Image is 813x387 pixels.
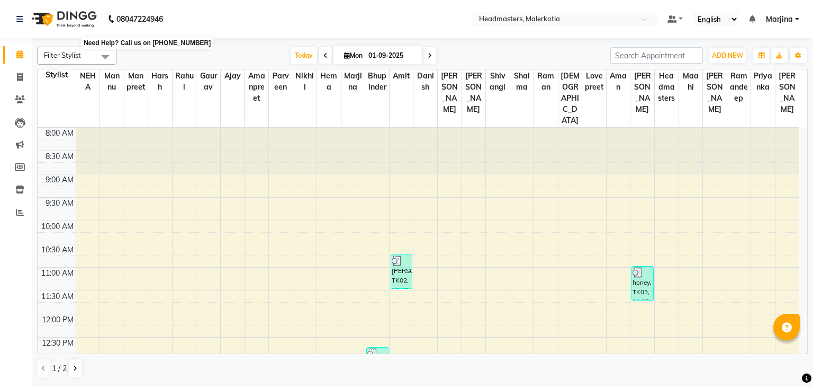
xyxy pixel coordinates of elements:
span: Hema [317,69,341,94]
span: Mon [341,51,365,59]
img: logo [27,4,100,34]
span: NEHA [76,69,100,94]
b: 08047224946 [116,4,163,34]
div: 12:00 PM [40,314,76,326]
button: ADD NEW [709,48,746,63]
span: Filter Stylist [44,51,81,59]
span: 1 / 2 [52,363,67,374]
input: Search Appointment [610,47,703,64]
span: Today [291,47,317,64]
span: Lovepreet [582,69,606,94]
span: Gaurav [196,69,220,94]
div: 12:30 PM [40,338,76,349]
span: [PERSON_NAME] [775,69,799,116]
span: Harsh [148,69,172,94]
span: Shaima [510,69,534,94]
div: 10:30 AM [39,244,76,256]
span: [PERSON_NAME] [438,69,462,116]
span: Marjina [341,69,365,94]
div: honey, TK03, 11:00 AM-11:45 AM, BRD - Beard [632,267,653,300]
div: Stylist [38,69,76,81]
span: Aman [607,69,630,94]
span: parveen [269,69,293,94]
span: ADD NEW [712,51,743,59]
div: 9:00 AM [43,174,76,186]
div: 8:30 AM [43,151,76,162]
div: 11:00 AM [39,268,76,279]
span: Headmasters [655,69,679,105]
span: Maahi [679,69,703,94]
span: Bhupinder [365,69,389,94]
span: [PERSON_NAME] [703,69,727,116]
div: 8:00 AM [43,128,76,139]
div: [PERSON_NAME], TK02, 10:45 AM-11:30 AM, HCG - Hair Cut by Senior Hair Stylist [391,255,412,288]
div: 10:00 AM [39,221,76,232]
span: Amanpreet [245,69,268,105]
span: Raman [534,69,558,94]
span: Ramandeep [727,69,751,105]
span: [DEMOGRAPHIC_DATA] [558,69,582,127]
span: [PERSON_NAME] [630,69,654,116]
span: Manpreet [124,69,148,94]
div: 9:30 AM [43,198,76,209]
div: Anju, TK04, 12:45 PM-01:30 PM, First Wash [367,348,387,381]
span: Mannu [100,69,124,94]
span: Marjina [766,14,793,25]
span: Danish [413,69,437,94]
span: Nikhil [293,69,317,94]
span: Shivangi [486,69,510,94]
span: Ajay [221,69,245,83]
span: [PERSON_NAME] [462,69,486,116]
span: Priyanka [751,69,775,94]
div: 11:30 AM [39,291,76,302]
span: Rahul [173,69,196,94]
input: 2025-09-01 [365,48,418,64]
span: Amit [390,69,413,83]
iframe: chat widget [769,345,802,376]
